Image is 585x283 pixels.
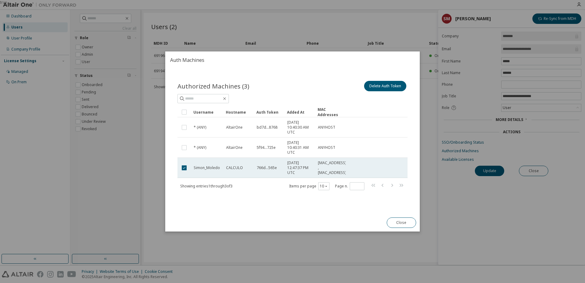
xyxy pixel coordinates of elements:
[318,107,343,117] div: MAC Addresses
[364,81,406,91] button: Delete Auth Token
[257,165,277,170] span: 766d...565e
[320,184,328,189] button: 10
[318,160,346,175] span: [MAC_ADDRESS] , [MAC_ADDRESS]
[226,107,252,117] div: Hostname
[287,120,312,135] span: [DATE] 10:40:30 AM UTC
[194,125,206,130] span: * (ANY)
[287,160,312,175] span: [DATE] 12:47:37 PM UTC
[318,125,335,130] span: ANYHOST
[194,165,220,170] span: Simon_Moledo
[335,182,364,190] span: Page n.
[287,107,313,117] div: Added At
[256,107,282,117] div: Auth Token
[177,82,249,90] span: Authorized Machines (3)
[289,182,330,190] span: Items per page
[387,217,416,228] button: Close
[287,140,312,155] span: [DATE] 10:40:31 AM UTC
[193,107,221,117] div: Username
[165,51,420,69] h2: Auth Machines
[226,145,243,150] span: AltairOne
[257,125,278,130] span: bd7d...8768
[318,145,335,150] span: ANYHOST
[226,165,243,170] span: CALCULO
[257,145,276,150] span: 5f94...725e
[226,125,243,130] span: AltairOne
[180,183,233,189] span: Showing entries 1 through 3 of 3
[194,145,206,150] span: * (ANY)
